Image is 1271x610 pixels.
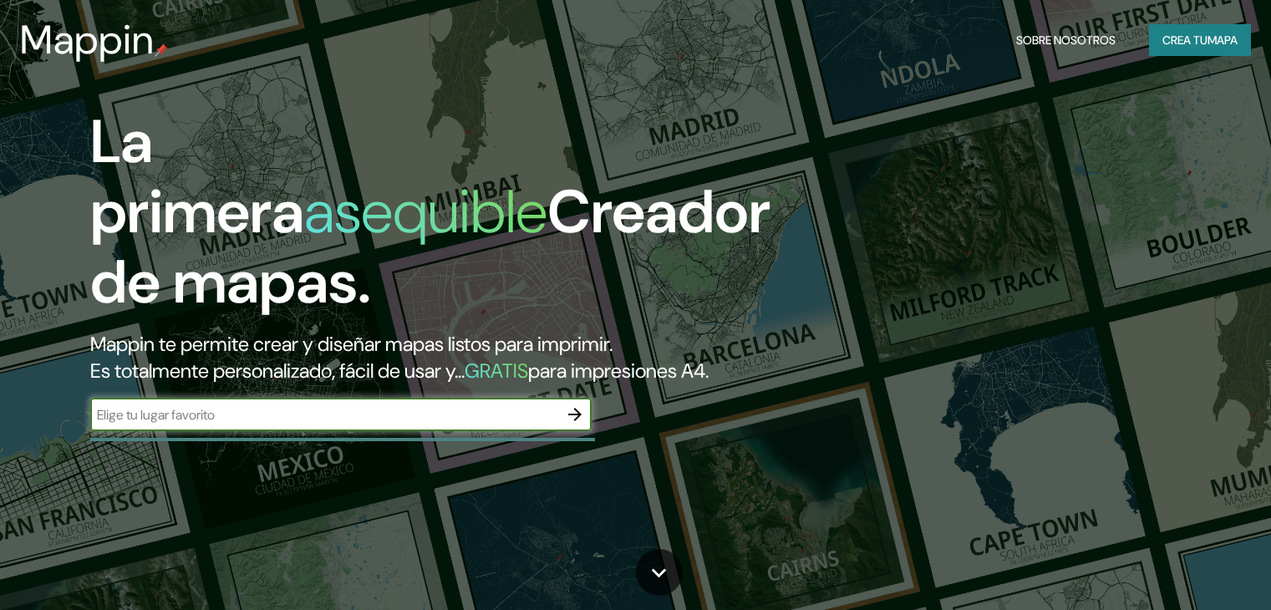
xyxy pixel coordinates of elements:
[465,358,528,384] font: GRATIS
[90,331,613,357] font: Mappin te permite crear y diseñar mapas listos para imprimir.
[90,103,304,251] font: La primera
[90,173,770,321] font: Creador de mapas.
[1016,33,1116,48] font: Sobre nosotros
[155,43,168,57] img: pin de mapeo
[20,13,155,66] font: Mappin
[1149,24,1251,56] button: Crea tumapa
[90,405,558,424] input: Elige tu lugar favorito
[90,358,465,384] font: Es totalmente personalizado, fácil de usar y...
[304,173,547,251] font: asequible
[1207,33,1238,48] font: mapa
[1009,24,1122,56] button: Sobre nosotros
[528,358,709,384] font: para impresiones A4.
[1162,33,1207,48] font: Crea tu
